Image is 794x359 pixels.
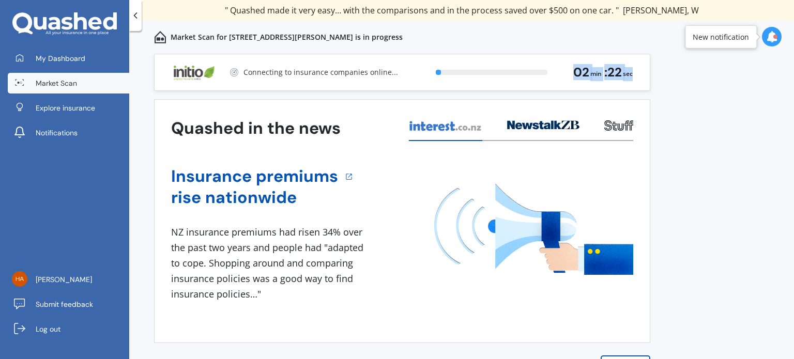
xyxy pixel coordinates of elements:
[36,274,92,285] span: [PERSON_NAME]
[171,118,341,139] h3: Quashed in the news
[36,324,60,334] span: Log out
[8,48,129,69] a: My Dashboard
[36,53,85,64] span: My Dashboard
[590,67,602,81] span: min
[171,32,403,42] p: Market Scan for [STREET_ADDRESS][PERSON_NAME] is in progress
[604,66,622,80] span: : 22
[8,98,129,118] a: Explore insurance
[623,67,633,81] span: sec
[36,103,95,113] span: Explore insurance
[8,294,129,315] a: Submit feedback
[693,32,749,42] div: New notification
[8,122,129,143] a: Notifications
[243,67,398,77] p: Connecting to insurance companies online...
[36,78,77,88] span: Market Scan
[36,299,93,309] span: Submit feedback
[12,271,27,287] img: 1f24a549ae9a38a535bd5a6ba508b707
[154,31,166,43] img: home-and-contents.b802091223b8502ef2dd.svg
[36,128,78,138] span: Notifications
[434,183,633,275] img: media image
[171,187,338,208] a: rise nationwide
[8,269,129,290] a: [PERSON_NAME]
[8,319,129,339] a: Log out
[573,66,589,80] span: 02
[171,225,368,302] div: NZ insurance premiums had risen 34% over the past two years and people had "adapted to cope. Shop...
[171,166,338,187] a: Insurance premiums
[8,73,129,93] a: Market Scan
